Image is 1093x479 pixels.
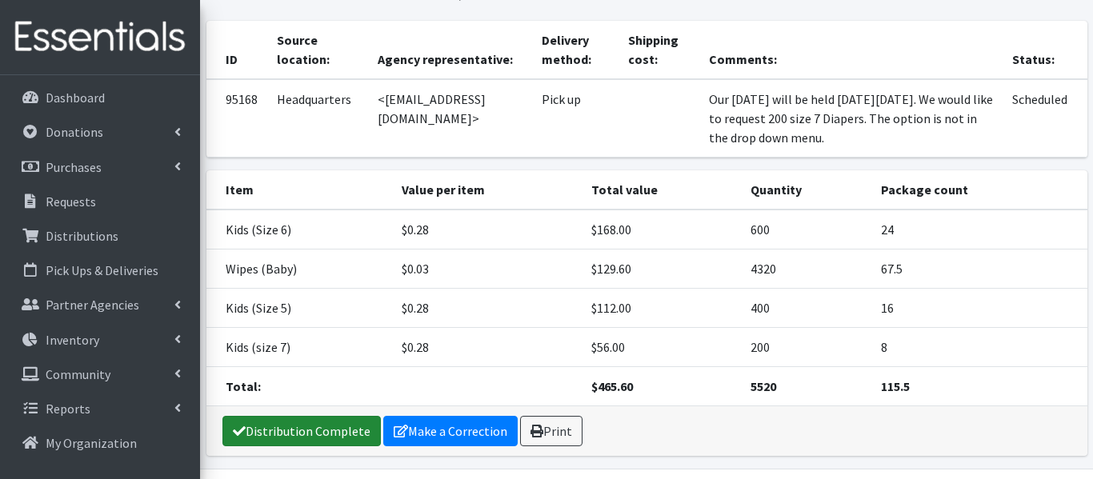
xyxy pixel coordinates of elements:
td: Wipes (Baby) [206,249,392,289]
th: Source location: [267,21,369,79]
td: 16 [871,289,1087,328]
p: Purchases [46,159,102,175]
td: 24 [871,210,1087,249]
td: 8 [871,328,1087,367]
a: Dashboard [6,82,194,114]
p: Reports [46,401,90,417]
td: Scheduled [1003,79,1087,158]
td: $0.28 [392,289,583,328]
p: Dashboard [46,90,105,106]
td: <[EMAIL_ADDRESS][DOMAIN_NAME]> [368,79,531,158]
p: Requests [46,194,96,210]
td: $56.00 [582,328,741,367]
p: Inventory [46,332,99,348]
strong: $465.60 [591,378,633,394]
td: $0.03 [392,249,583,289]
a: Community [6,358,194,390]
a: Purchases [6,151,194,183]
p: Community [46,366,110,382]
td: 600 [741,210,871,249]
th: Value per item [392,170,583,210]
strong: Total: [226,378,261,394]
a: Distributions [6,220,194,252]
a: Partner Agencies [6,289,194,321]
a: Reports [6,393,194,425]
p: My Organization [46,435,137,451]
td: Kids (Size 6) [206,210,392,249]
th: ID [206,21,267,79]
a: Make a Correction [383,416,518,446]
th: Quantity [741,170,871,210]
td: 4320 [741,249,871,289]
strong: 115.5 [881,378,910,394]
td: 95168 [206,79,267,158]
a: Distribution Complete [222,416,381,446]
td: $112.00 [582,289,741,328]
strong: 5520 [751,378,776,394]
td: Headquarters [267,79,369,158]
td: 200 [741,328,871,367]
img: HumanEssentials [6,10,194,64]
td: $168.00 [582,210,741,249]
th: Delivery method: [532,21,619,79]
th: Total value [582,170,741,210]
td: 400 [741,289,871,328]
td: Pick up [532,79,619,158]
td: Our [DATE] will be held [DATE][DATE]. We would like to request 200 size 7 Diapers. The option is ... [699,79,1003,158]
p: Pick Ups & Deliveries [46,262,158,278]
a: Pick Ups & Deliveries [6,254,194,286]
th: Comments: [699,21,1003,79]
th: Package count [871,170,1087,210]
td: $0.28 [392,210,583,249]
p: Partner Agencies [46,297,139,313]
th: Agency representative: [368,21,531,79]
td: $0.28 [392,328,583,367]
a: Inventory [6,324,194,356]
th: Status: [1003,21,1087,79]
p: Donations [46,124,103,140]
td: Kids (Size 5) [206,289,392,328]
a: Print [520,416,583,446]
td: Kids (size 7) [206,328,392,367]
a: My Organization [6,427,194,459]
th: Item [206,170,392,210]
td: $129.60 [582,249,741,289]
a: Donations [6,116,194,148]
p: Distributions [46,228,118,244]
td: 67.5 [871,249,1087,289]
th: Shipping cost: [619,21,699,79]
a: Requests [6,186,194,218]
